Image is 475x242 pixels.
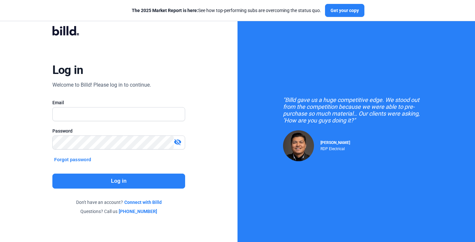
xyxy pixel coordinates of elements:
div: Password [52,128,185,134]
span: The 2025 Market Report is here: [132,8,198,13]
a: Connect with Billd [124,199,162,206]
div: "Billd gave us a huge competitive edge. We stood out from the competition because we were able to... [283,96,429,124]
div: Welcome to Billd! Please log in to continue. [52,81,151,89]
div: RDP Electrical [320,145,350,151]
mat-icon: visibility_off [174,138,182,146]
button: Log in [52,174,185,189]
span: [PERSON_NAME] [320,140,350,145]
div: Don't have an account? [52,199,185,206]
button: Forgot password [52,156,93,163]
button: Get your copy [325,4,364,17]
div: See how top-performing subs are overcoming the status quo. [132,7,321,14]
div: Questions? Call us [52,208,185,215]
a: [PHONE_NUMBER] [119,208,157,215]
div: Email [52,99,185,106]
div: Log in [52,63,83,77]
img: Raul Pacheco [283,130,314,161]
